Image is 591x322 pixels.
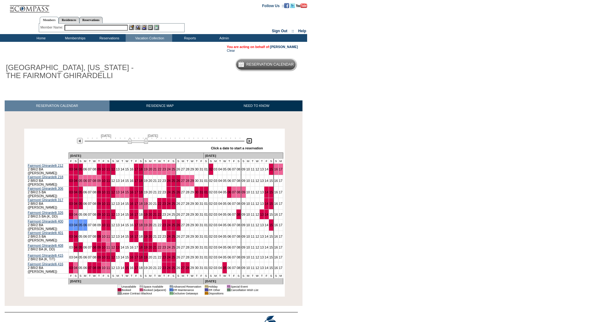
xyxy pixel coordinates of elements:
a: 23 [162,167,166,171]
a: 01 [204,179,208,183]
a: 06 [83,190,87,194]
a: 29 [190,167,194,171]
a: 03 [69,202,73,205]
a: 26 [177,167,180,171]
a: 03 [214,167,217,171]
a: 23 [162,213,166,216]
a: 28 [186,223,189,227]
a: 07 [232,190,236,194]
a: 22 [158,202,161,205]
a: 03 [69,223,73,227]
a: 23 [162,179,166,183]
a: 30 [195,223,199,227]
a: 07 [88,190,92,194]
a: 15 [125,202,129,205]
img: View [135,25,141,30]
a: 16 [130,167,133,171]
a: 29 [190,202,194,205]
a: 05 [223,190,226,194]
a: Help [298,29,306,33]
a: 25 [172,190,175,194]
a: 25 [172,167,175,171]
a: 24 [167,213,171,216]
a: Fairmont Ghirardelli 317 [28,198,63,202]
a: 08 [237,202,240,205]
a: 08 [92,202,96,205]
a: 13 [116,167,120,171]
a: 09 [242,213,245,216]
a: 08 [237,167,240,171]
a: 06 [227,213,231,216]
a: 13 [116,223,120,227]
a: 02 [209,167,213,171]
a: 10 [246,179,250,183]
a: 25 [172,213,175,216]
a: 13 [116,202,120,205]
td: Admin [206,34,240,42]
td: Memberships [57,34,92,42]
a: 15 [269,213,273,216]
a: 14 [120,223,124,227]
a: 05 [79,202,83,205]
a: 24 [167,167,171,171]
a: 08 [237,213,240,216]
a: 08 [92,190,96,194]
a: 21 [153,190,157,194]
a: 06 [83,179,87,183]
a: 19 [144,213,148,216]
a: 10 [102,223,105,227]
a: 01 [204,190,208,194]
a: 12 [111,202,115,205]
a: 12 [255,179,259,183]
a: 12 [255,167,259,171]
a: 15 [269,190,273,194]
a: 03 [69,190,73,194]
a: 28 [186,190,189,194]
a: Subscribe to our YouTube Channel [296,3,307,7]
a: 21 [153,213,157,216]
a: 07 [88,213,92,216]
a: RESERVATION CALENDAR [5,100,110,111]
a: 05 [79,167,83,171]
a: 09 [242,179,245,183]
a: 16 [274,202,278,205]
a: 14 [265,167,268,171]
a: 06 [83,167,87,171]
a: 03 [214,223,217,227]
a: 12 [111,190,115,194]
a: 29 [190,190,194,194]
a: 14 [265,213,268,216]
a: 07 [88,202,92,205]
a: 07 [232,167,236,171]
a: 23 [162,190,166,194]
a: 09 [97,179,101,183]
a: 17 [134,190,138,194]
a: 17 [279,179,283,183]
a: 13 [116,213,120,216]
td: Home [23,34,57,42]
a: 05 [223,202,226,205]
a: 03 [214,213,217,216]
a: 25 [172,202,175,205]
a: 20 [149,190,152,194]
a: 29 [190,179,194,183]
a: 18 [139,213,143,216]
a: 11 [106,213,110,216]
a: 08 [92,179,96,183]
a: 14 [265,202,268,205]
a: 17 [134,167,138,171]
a: 18 [139,179,143,183]
a: 07 [88,167,92,171]
img: Become our fan on Facebook [284,3,289,8]
a: 15 [269,202,273,205]
a: 06 [227,190,231,194]
a: 19 [144,167,148,171]
a: 20 [149,167,152,171]
a: 25 [172,179,175,183]
a: 03 [69,167,73,171]
a: 19 [144,223,148,227]
a: 30 [195,179,199,183]
a: 12 [111,223,115,227]
a: 05 [223,223,226,227]
a: 08 [92,213,96,216]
